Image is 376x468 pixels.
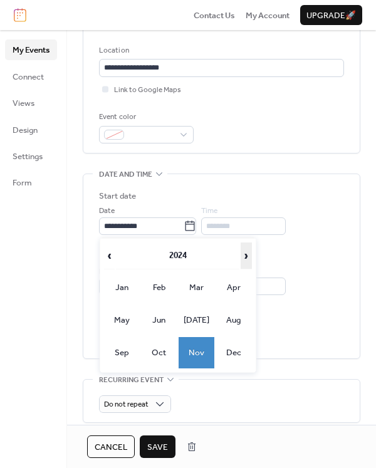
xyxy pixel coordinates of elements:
[13,44,50,56] span: My Events
[194,9,235,22] span: Contact Us
[179,304,215,336] td: [DATE]
[140,435,175,458] button: Save
[99,190,136,202] div: Start date
[201,205,217,217] span: Time
[13,150,43,163] span: Settings
[99,205,115,217] span: Date
[5,93,57,113] a: Views
[241,243,251,268] span: ›
[105,243,115,268] span: ‹
[13,71,44,83] span: Connect
[99,373,164,386] span: Recurring event
[179,272,215,303] td: Mar
[179,337,215,368] td: Nov
[216,272,252,303] td: Apr
[13,177,32,189] span: Form
[14,8,26,22] img: logo
[5,39,57,60] a: My Events
[5,172,57,192] a: Form
[13,97,34,110] span: Views
[104,397,149,412] span: Do not repeat
[5,66,57,86] a: Connect
[99,44,342,57] div: Location
[5,120,57,140] a: Design
[300,5,362,25] button: Upgrade🚀
[147,441,168,454] span: Save
[104,337,140,368] td: Sep
[141,272,177,303] td: Feb
[5,146,57,166] a: Settings
[306,9,356,22] span: Upgrade 🚀
[194,9,235,21] a: Contact Us
[87,435,135,458] button: Cancel
[99,169,152,181] span: Date and time
[114,84,181,96] span: Link to Google Maps
[216,304,252,336] td: Aug
[246,9,290,21] a: My Account
[99,111,191,123] div: Event color
[104,304,140,336] td: May
[13,124,38,137] span: Design
[141,304,177,336] td: Jun
[216,337,252,368] td: Dec
[95,441,127,454] span: Cancel
[246,9,290,22] span: My Account
[116,242,239,269] th: 2024
[141,337,177,368] td: Oct
[104,272,140,303] td: Jan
